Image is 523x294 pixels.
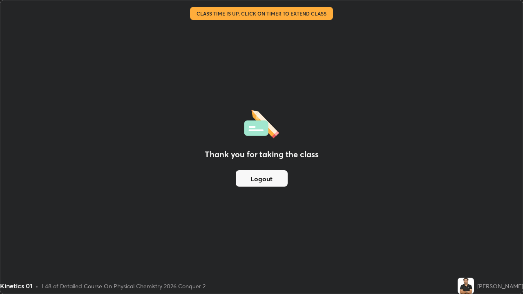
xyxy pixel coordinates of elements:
[244,107,279,138] img: offlineFeedback.1438e8b3.svg
[236,170,288,187] button: Logout
[477,282,523,290] div: [PERSON_NAME]
[458,278,474,294] img: 61b8cc34d08742a995870d73e30419f3.jpg
[42,282,206,290] div: L48 of Detailed Course On Physical Chemistry 2026 Conquer 2
[36,282,38,290] div: •
[205,148,319,160] h2: Thank you for taking the class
